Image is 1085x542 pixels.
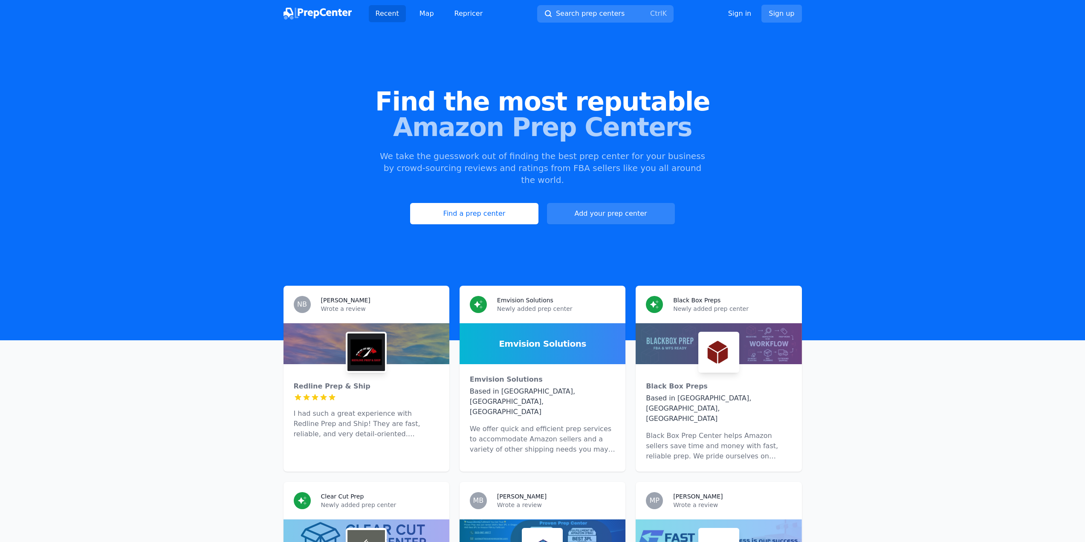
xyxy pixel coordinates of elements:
[460,286,625,472] a: Emvision SolutionsNewly added prep centerEmvision SolutionsEmvision SolutionsBased in [GEOGRAPHIC...
[673,296,720,304] h3: Black Box Preps
[673,501,791,509] p: Wrote a review
[470,386,615,417] div: Based in [GEOGRAPHIC_DATA], [GEOGRAPHIC_DATA], [GEOGRAPHIC_DATA]
[284,8,352,20] img: PrepCenter
[761,5,801,23] a: Sign up
[321,304,439,313] p: Wrote a review
[410,203,538,224] a: Find a prep center
[448,5,490,22] a: Repricer
[284,286,449,472] a: NB[PERSON_NAME]Wrote a reviewRedline Prep & Ship Redline Prep & ShipI had such a great experience...
[497,304,615,313] p: Newly added prep center
[470,374,615,385] div: Emvision Solutions
[646,393,791,424] div: Based in [GEOGRAPHIC_DATA], [GEOGRAPHIC_DATA], [GEOGRAPHIC_DATA]
[673,492,723,501] h3: [PERSON_NAME]
[650,9,662,17] kbd: Ctrl
[662,9,667,17] kbd: K
[321,501,439,509] p: Newly added prep center
[294,381,439,391] div: Redline Prep & Ship
[649,497,659,504] span: MP
[646,381,791,391] div: Black Box Preps
[369,5,406,22] a: Recent
[347,333,385,371] img: Redline Prep & Ship
[499,338,586,350] span: Emvision Solutions
[728,9,752,19] a: Sign in
[473,497,483,504] span: MB
[497,296,553,304] h3: Emvision Solutions
[556,9,625,19] span: Search prep centers
[379,150,706,186] p: We take the guesswork out of finding the best prep center for your business by crowd-sourcing rev...
[470,424,615,455] p: We offer quick and efficient prep services to accommodate Amazon sellers and a variety of other s...
[321,492,364,501] h3: Clear Cut Prep
[297,301,307,308] span: NB
[497,492,547,501] h3: [PERSON_NAME]
[673,304,791,313] p: Newly added prep center
[700,333,738,371] img: Black Box Preps
[497,501,615,509] p: Wrote a review
[537,5,674,23] button: Search prep centersCtrlK
[14,89,1071,114] span: Find the most reputable
[646,431,791,461] p: Black Box Prep Center helps Amazon sellers save time and money with fast, reliable prep. We pride...
[636,286,801,472] a: Black Box PrepsNewly added prep centerBlack Box PrepsBlack Box PrepsBased in [GEOGRAPHIC_DATA], [...
[14,114,1071,140] span: Amazon Prep Centers
[294,409,439,439] p: I had such a great experience with Redline Prep and Ship! They are fast, reliable, and very detai...
[413,5,441,22] a: Map
[547,203,675,224] a: Add your prep center
[321,296,370,304] h3: [PERSON_NAME]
